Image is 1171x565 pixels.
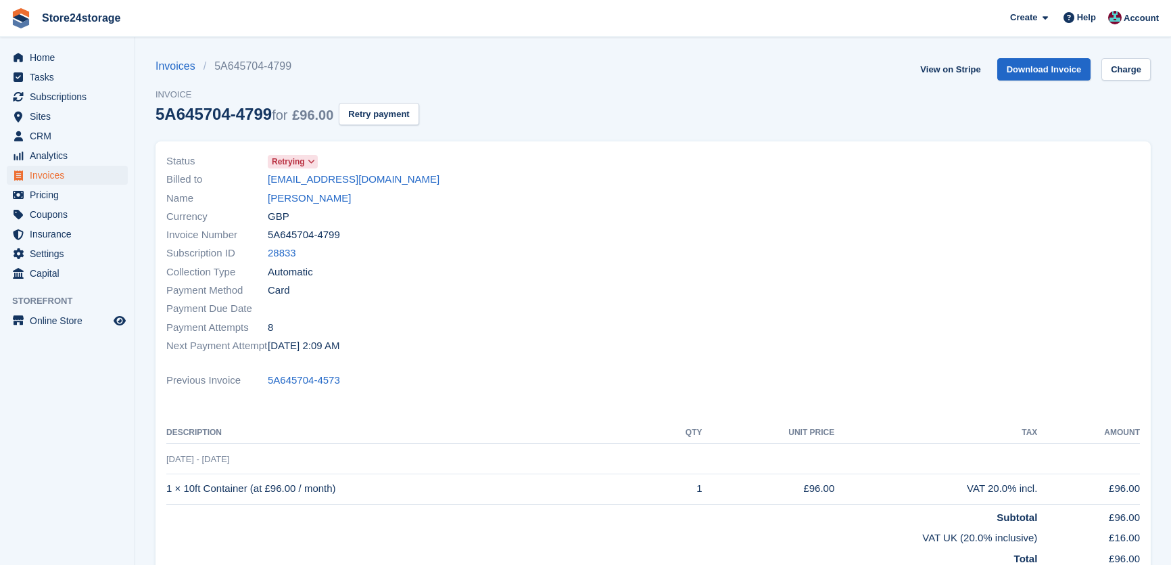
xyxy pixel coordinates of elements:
[30,244,111,263] span: Settings
[292,108,333,122] span: £96.00
[30,107,111,126] span: Sites
[268,246,296,261] a: 28833
[12,294,135,308] span: Storefront
[1101,58,1151,81] a: Charge
[915,58,986,81] a: View on Stripe
[7,166,128,185] a: menu
[7,87,128,106] a: menu
[7,244,128,263] a: menu
[7,185,128,204] a: menu
[156,88,419,101] span: Invoice
[702,422,834,444] th: Unit Price
[156,58,204,74] a: Invoices
[166,454,229,464] span: [DATE] - [DATE]
[7,107,128,126] a: menu
[702,474,834,504] td: £96.00
[997,58,1091,81] a: Download Invoice
[166,525,1037,546] td: VAT UK (20.0% inclusive)
[268,338,339,354] time: 2025-09-03 01:09:26 UTC
[7,127,128,145] a: menu
[30,205,111,224] span: Coupons
[30,87,111,106] span: Subscriptions
[654,474,702,504] td: 1
[272,156,305,168] span: Retrying
[166,191,268,206] span: Name
[1037,504,1140,525] td: £96.00
[166,227,268,243] span: Invoice Number
[156,58,419,74] nav: breadcrumbs
[268,227,340,243] span: 5A645704-4799
[30,264,111,283] span: Capital
[112,313,128,329] a: Preview store
[1037,474,1140,504] td: £96.00
[1037,422,1140,444] th: Amount
[268,373,340,388] a: 5A645704-4573
[166,301,268,317] span: Payment Due Date
[37,7,126,29] a: Store24storage
[834,481,1037,497] div: VAT 20.0% incl.
[166,338,268,354] span: Next Payment Attempt
[30,48,111,67] span: Home
[1037,525,1140,546] td: £16.00
[166,246,268,261] span: Subscription ID
[268,172,439,187] a: [EMAIL_ADDRESS][DOMAIN_NAME]
[7,225,128,244] a: menu
[339,103,419,125] button: Retry payment
[1077,11,1096,24] span: Help
[30,311,111,330] span: Online Store
[268,283,290,298] span: Card
[30,68,111,87] span: Tasks
[1108,11,1122,24] img: George
[268,209,289,225] span: GBP
[166,422,654,444] th: Description
[268,191,351,206] a: [PERSON_NAME]
[7,146,128,165] a: menu
[268,154,318,169] a: Retrying
[268,265,313,280] span: Automatic
[1014,553,1038,564] strong: Total
[166,320,268,336] span: Payment Attempts
[30,185,111,204] span: Pricing
[654,422,702,444] th: QTY
[166,209,268,225] span: Currency
[166,265,268,280] span: Collection Type
[268,320,273,336] span: 8
[11,8,31,28] img: stora-icon-8386f47178a22dfd0bd8f6a31ec36ba5ce8667c1dd55bd0f319d3a0aa187defe.svg
[7,48,128,67] a: menu
[1124,12,1159,25] span: Account
[7,205,128,224] a: menu
[30,127,111,145] span: CRM
[30,225,111,244] span: Insurance
[166,474,654,504] td: 1 × 10ft Container (at £96.00 / month)
[166,283,268,298] span: Payment Method
[30,166,111,185] span: Invoices
[166,172,268,187] span: Billed to
[7,311,128,330] a: menu
[7,264,128,283] a: menu
[166,373,268,388] span: Previous Invoice
[834,422,1037,444] th: Tax
[7,68,128,87] a: menu
[997,512,1037,523] strong: Subtotal
[1010,11,1037,24] span: Create
[156,105,333,123] div: 5A645704-4799
[166,154,268,169] span: Status
[272,108,287,122] span: for
[30,146,111,165] span: Analytics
